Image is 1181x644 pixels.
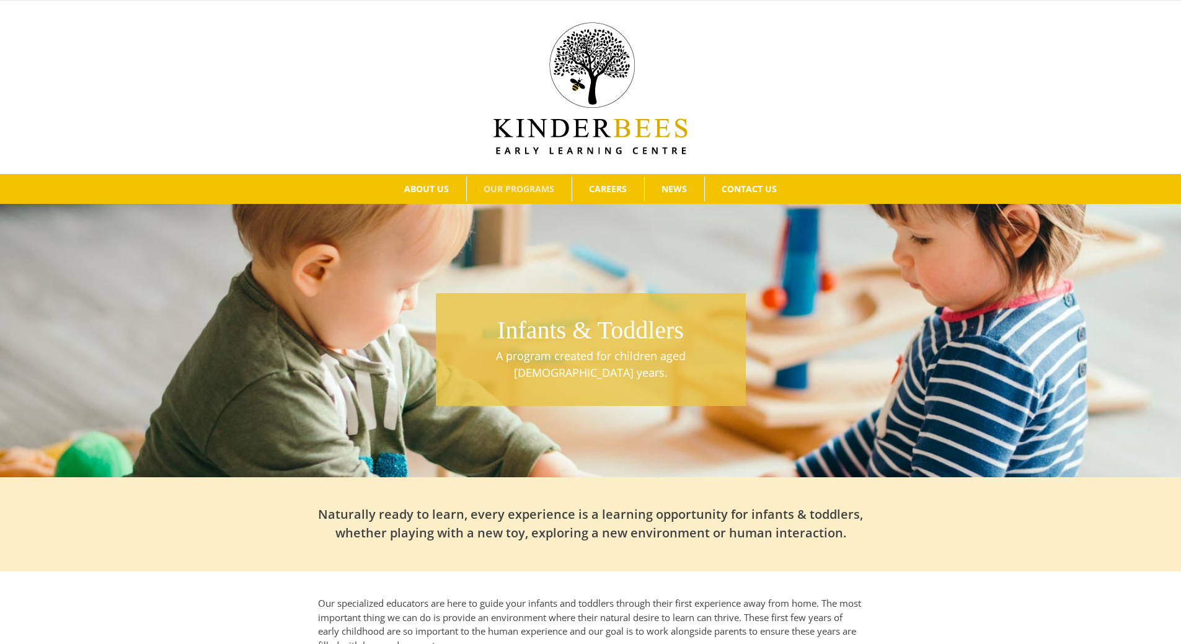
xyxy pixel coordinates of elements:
[442,313,740,348] h1: Infants & Toddlers
[318,505,864,542] h2: Naturally ready to learn, every experience is a learning opportunity for infants & toddlers, whet...
[484,185,554,193] span: OUR PROGRAMS
[722,185,777,193] span: CONTACT US
[442,348,740,381] p: A program created for children aged [DEMOGRAPHIC_DATA] years.
[19,174,1162,204] nav: Main Menu
[493,22,688,154] img: Kinder Bees Logo
[404,185,449,193] span: ABOUT US
[705,177,794,201] a: CONTACT US
[572,177,644,201] a: CAREERS
[387,177,466,201] a: ABOUT US
[645,177,704,201] a: NEWS
[661,185,687,193] span: NEWS
[589,185,627,193] span: CAREERS
[467,177,572,201] a: OUR PROGRAMS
